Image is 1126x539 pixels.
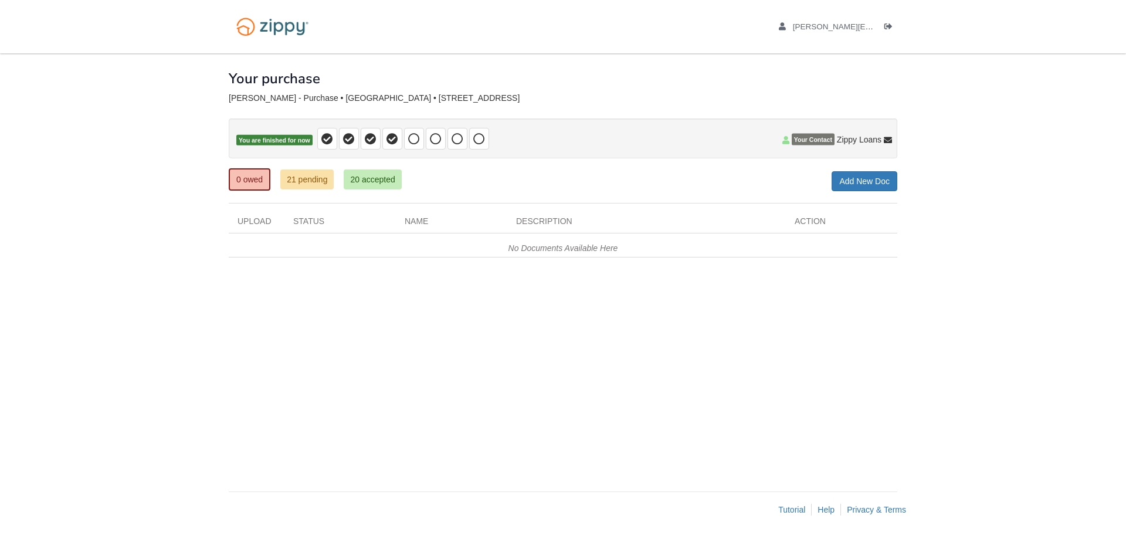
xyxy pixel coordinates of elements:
span: Your Contact [792,134,835,145]
span: justin.jones3268@gmail.com [793,22,992,31]
h1: Your purchase [229,71,320,86]
a: edit profile [779,22,992,34]
div: Action [786,215,897,233]
div: Description [507,215,786,233]
img: Logo [229,12,316,42]
span: Zippy Loans [837,134,881,145]
div: [PERSON_NAME] - Purchase • [GEOGRAPHIC_DATA] • [STREET_ADDRESS] [229,93,897,103]
a: Add New Doc [832,171,897,191]
em: No Documents Available Here [508,243,618,253]
a: 0 owed [229,168,270,191]
a: Log out [884,22,897,34]
div: Name [396,215,507,233]
a: Tutorial [778,505,805,514]
a: 20 accepted [344,170,401,189]
div: Upload [229,215,284,233]
a: Help [818,505,835,514]
a: 21 pending [280,170,334,189]
div: Status [284,215,396,233]
a: Privacy & Terms [847,505,906,514]
span: You are finished for now [236,135,313,146]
